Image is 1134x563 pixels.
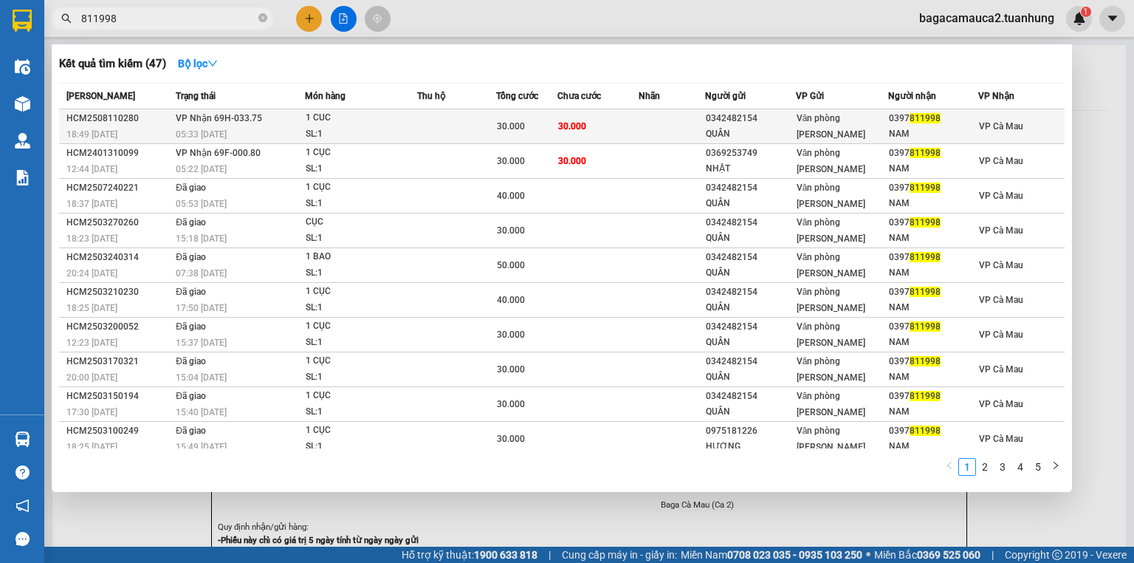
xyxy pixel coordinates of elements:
div: 0342482154 [706,389,794,404]
span: VP Cà Mau [979,260,1023,270]
li: 02839.63.63.63 [7,51,281,69]
span: 811998 [910,148,941,158]
span: Đã giao [176,182,206,193]
span: Văn phòng [PERSON_NAME] [797,356,865,383]
span: 18:25 [DATE] [66,303,117,313]
span: VP Gửi [796,91,824,101]
span: Văn phòng [PERSON_NAME] [797,182,865,209]
span: right [1051,461,1060,470]
div: NAM [889,196,977,211]
div: 0342482154 [706,319,794,335]
span: 15:18 [DATE] [176,233,227,244]
div: 1 BAO [306,249,416,265]
img: logo-vxr [13,10,32,32]
img: warehouse-icon [15,96,30,112]
b: GỬI : VP Cà Mau [7,92,157,117]
span: Tổng cước [496,91,538,101]
div: 0342482154 [706,284,794,300]
span: Văn phòng [PERSON_NAME] [797,217,865,244]
span: 15:37 [DATE] [176,338,227,348]
button: left [941,458,958,476]
div: 0975181226 [706,423,794,439]
div: NAM [889,126,977,142]
div: 0342482154 [706,215,794,231]
li: 3 [994,458,1011,476]
div: 0397 [889,319,977,335]
img: warehouse-icon [15,59,30,75]
span: VP Cà Mau [979,121,1023,132]
div: 1 CỤC [306,423,416,439]
div: 1 CỤC [306,353,416,369]
span: 811998 [910,252,941,262]
div: 0342482154 [706,180,794,196]
div: QUÂN [706,196,794,211]
div: SL: 1 [306,196,416,212]
span: 811998 [910,113,941,123]
div: 0397 [889,389,977,404]
span: 15:49 [DATE] [176,442,227,452]
span: Thu hộ [417,91,445,101]
span: 30.000 [497,225,525,236]
a: 1 [959,459,975,475]
div: 0342482154 [706,250,794,265]
span: 40.000 [497,295,525,305]
span: VP Nhận 69F-000.80 [176,148,261,158]
div: HCM2503200052 [66,319,171,335]
div: 0397 [889,146,977,161]
div: QUÂN [706,369,794,385]
img: solution-icon [15,170,30,185]
span: VP Cà Mau [979,225,1023,236]
img: warehouse-icon [15,133,30,149]
a: 3 [994,459,1011,475]
span: Văn phòng [PERSON_NAME] [797,287,865,313]
div: NAM [889,231,977,246]
span: notification [16,499,30,513]
span: VP Cà Mau [979,434,1023,444]
div: HCM2508110280 [66,111,171,126]
div: QUÂN [706,335,794,350]
div: 0397 [889,423,977,439]
span: 17:50 [DATE] [176,303,227,313]
div: HCM2401310099 [66,146,171,161]
div: NAM [889,265,977,281]
div: QUÂN [706,126,794,142]
span: Đã giao [176,321,206,332]
div: NAM [889,335,977,350]
span: 30.000 [497,330,525,340]
button: right [1047,458,1065,476]
span: 15:40 [DATE] [176,407,227,417]
img: warehouse-icon [15,431,30,447]
span: 05:22 [DATE] [176,164,227,174]
div: SL: 1 [306,404,416,420]
span: 18:23 [DATE] [66,233,117,244]
li: 85 [PERSON_NAME] [7,33,281,51]
span: 18:37 [DATE] [66,199,117,209]
span: environment [85,35,97,47]
span: question-circle [16,465,30,480]
span: Đã giao [176,356,206,366]
div: 0397 [889,215,977,231]
div: 0397 [889,354,977,369]
div: QUÂN [706,265,794,281]
div: 1 CỤC [306,180,416,196]
span: Đã giao [176,252,206,262]
span: Văn phòng [PERSON_NAME] [797,113,865,140]
input: Tìm tên, số ĐT hoặc mã đơn [81,10,255,27]
span: Chưa cước [557,91,601,101]
span: Người nhận [888,91,936,101]
li: 4 [1011,458,1029,476]
div: SL: 1 [306,439,416,455]
span: VP Cà Mau [979,364,1023,375]
div: 0397 [889,284,977,300]
span: 20:00 [DATE] [66,372,117,383]
span: 18:25 [DATE] [66,442,117,452]
span: Đã giao [176,426,206,436]
span: VP Cà Mau [979,330,1023,340]
a: 4 [1012,459,1028,475]
div: SL: 1 [306,231,416,247]
div: SL: 1 [306,161,416,177]
span: search [61,13,72,24]
b: [PERSON_NAME] [85,10,209,28]
div: HCM2503100249 [66,423,171,439]
span: left [945,461,954,470]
